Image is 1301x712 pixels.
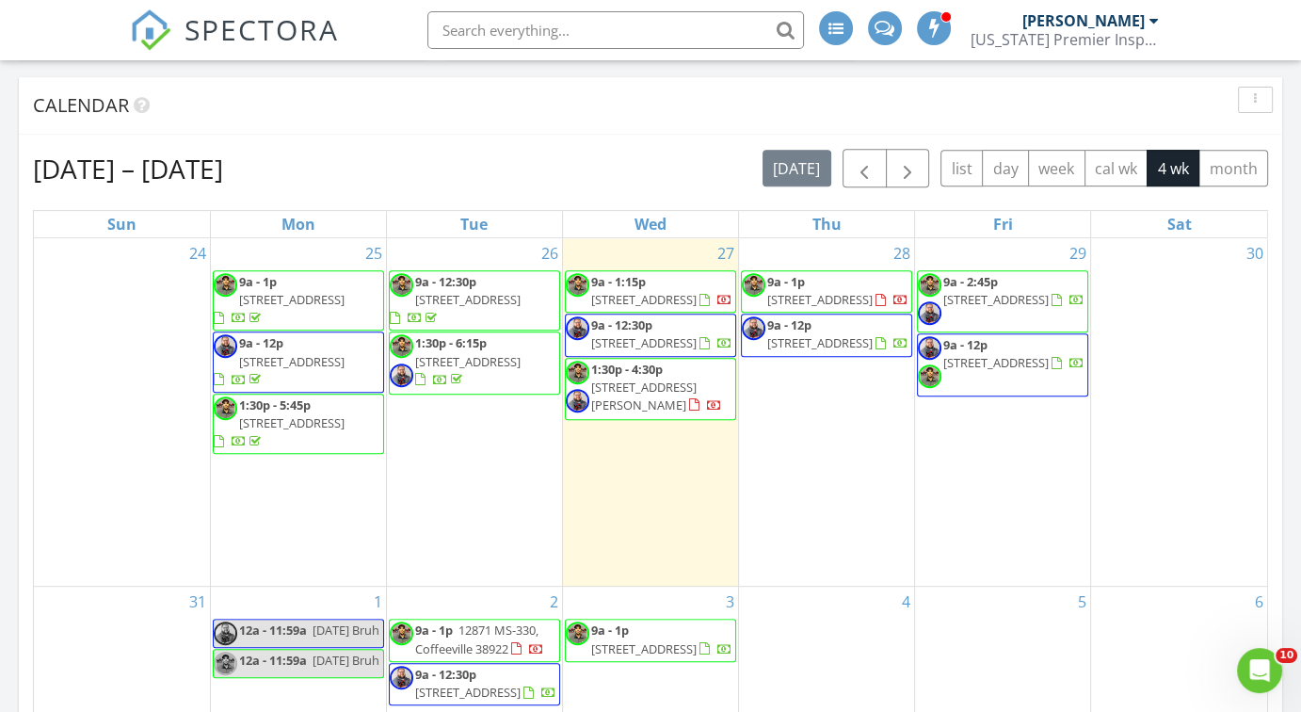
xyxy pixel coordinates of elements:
[565,314,736,356] a: 9a - 12:30p [STREET_ADDRESS]
[591,316,652,333] span: 9a - 12:30p
[971,30,1159,49] div: Mississippi Premier Inspections
[415,622,538,656] span: 12871 MS-330, Coffeeville 38922
[714,238,738,268] a: Go to August 27, 2025
[214,273,345,326] a: 9a - 1p [STREET_ADDRESS]
[427,11,804,49] input: Search everything...
[741,314,912,356] a: 9a - 12p [STREET_ADDRESS]
[214,652,237,675] img: jpeg_image568d9e6730b11.jpeg
[843,149,887,187] button: Previous
[1198,150,1268,186] button: month
[917,270,1088,332] a: 9a - 2:45p [STREET_ADDRESS]
[591,361,722,413] a: 1:30p - 4:30p [STREET_ADDRESS][PERSON_NAME]
[989,211,1017,237] a: Friday
[239,353,345,370] span: [STREET_ADDRESS]
[415,273,476,290] span: 9a - 12:30p
[239,414,345,431] span: [STREET_ADDRESS]
[415,291,521,308] span: [STREET_ADDRESS]
[742,316,765,340] img: png_image7748543896991.png
[239,273,277,290] span: 9a - 1p
[130,9,171,51] img: The Best Home Inspection Software - Spectora
[239,622,307,639] span: 12a - 11:59a
[390,364,413,387] img: png_image7748543896991.png
[390,273,413,297] img: jpeg_image568d9e6730b11.jpeg
[943,291,1049,308] span: [STREET_ADDRESS]
[390,273,521,326] a: 9a - 12:30p [STREET_ADDRESS]
[214,273,237,297] img: jpeg_image568d9e6730b11.jpeg
[566,361,589,384] img: jpeg_image568d9e6730b11.jpeg
[917,333,1088,396] a: 9a - 12p [STREET_ADDRESS]
[1074,587,1090,617] a: Go to September 5, 2025
[1147,150,1199,186] button: 4 wk
[1237,648,1282,693] iframe: Intercom live chat
[361,238,386,268] a: Go to August 25, 2025
[386,238,562,587] td: Go to August 26, 2025
[767,316,811,333] span: 9a - 12p
[763,150,831,186] button: [DATE]
[389,619,560,661] a: 9a - 1p 12871 MS-330, Coffeeville 38922
[415,334,487,351] span: 1:30p - 6:15p
[390,622,413,645] img: jpeg_image568d9e6730b11.jpeg
[591,273,646,290] span: 9a - 1:15p
[415,666,556,701] a: 9a - 12:30p [STREET_ADDRESS]
[130,25,339,65] a: SPECTORA
[389,270,560,332] a: 9a - 12:30p [STREET_ADDRESS]
[415,353,521,370] span: [STREET_ADDRESS]
[591,640,697,657] span: [STREET_ADDRESS]
[566,622,589,645] img: jpeg_image568d9e6730b11.jpeg
[918,364,941,388] img: jpeg_image568d9e6730b11.jpeg
[809,211,845,237] a: Thursday
[33,150,223,187] h2: [DATE] – [DATE]
[389,332,560,394] a: 1:30p - 6:15p [STREET_ADDRESS]
[886,149,930,187] button: Next
[767,334,873,351] span: [STREET_ADDRESS]
[1022,11,1145,30] div: [PERSON_NAME]
[591,316,732,351] a: 9a - 12:30p [STREET_ADDRESS]
[767,316,908,351] a: 9a - 12p [STREET_ADDRESS]
[415,666,476,683] span: 9a - 12:30p
[34,238,210,587] td: Go to August 24, 2025
[767,273,805,290] span: 9a - 1p
[591,273,732,308] a: 9a - 1:15p [STREET_ADDRESS]
[210,238,386,587] td: Go to August 25, 2025
[239,291,345,308] span: [STREET_ADDRESS]
[415,622,453,639] span: 9a - 1p
[213,332,384,393] a: 9a - 12p [STREET_ADDRESS]
[213,270,384,332] a: 9a - 1p [STREET_ADDRESS]
[33,92,129,118] span: Calendar
[1091,238,1267,587] td: Go to August 30, 2025
[390,334,413,358] img: jpeg_image568d9e6730b11.jpeg
[943,273,1084,308] a: 9a - 2:45p [STREET_ADDRESS]
[591,379,697,413] span: [STREET_ADDRESS][PERSON_NAME]
[565,358,736,420] a: 1:30p - 4:30p [STREET_ADDRESS][PERSON_NAME]
[591,334,697,351] span: [STREET_ADDRESS]
[415,334,521,387] a: 1:30p - 6:15p [STREET_ADDRESS]
[566,316,589,340] img: png_image7748543896991.png
[566,389,589,413] img: png_image7748543896991.png
[214,396,345,449] a: 1:30p - 5:45p [STREET_ADDRESS]
[214,622,237,645] img: png_image7748543896991.png
[1028,150,1085,186] button: week
[918,301,941,325] img: png_image7748543896991.png
[591,622,629,639] span: 9a - 1p
[943,273,998,290] span: 9a - 2:45p
[1276,648,1297,663] span: 10
[390,666,413,689] img: png_image7748543896991.png
[631,211,670,237] a: Wednesday
[214,396,237,420] img: jpeg_image568d9e6730b11.jpeg
[1164,211,1196,237] a: Saturday
[214,334,237,358] img: png_image7748543896991.png
[313,622,379,639] span: [DATE] Bruh
[742,273,765,297] img: jpeg_image568d9e6730b11.jpeg
[898,587,914,617] a: Go to September 4, 2025
[239,396,311,413] span: 1:30p - 5:45p
[982,150,1029,186] button: day
[104,211,140,237] a: Sunday
[1251,587,1267,617] a: Go to September 6, 2025
[591,622,732,656] a: 9a - 1p [STREET_ADDRESS]
[1243,238,1267,268] a: Go to August 30, 2025
[313,652,379,669] span: [DATE] Bruh
[591,361,663,378] span: 1:30p - 4:30p
[239,334,283,351] span: 9a - 12p
[918,336,941,360] img: png_image7748543896991.png
[565,270,736,313] a: 9a - 1:15p [STREET_ADDRESS]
